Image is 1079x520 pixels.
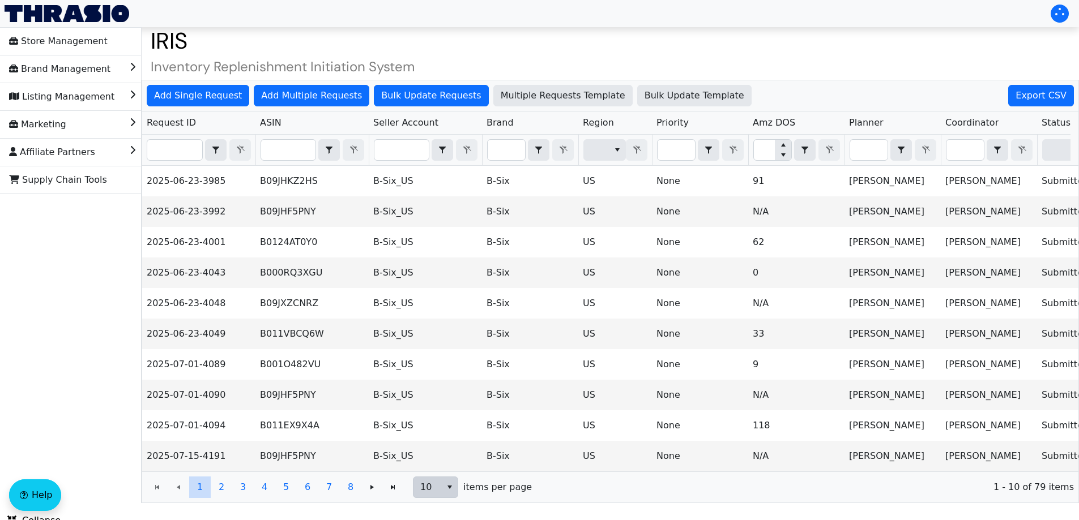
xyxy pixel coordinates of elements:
[845,288,941,319] td: [PERSON_NAME]
[941,288,1037,319] td: [PERSON_NAME]
[261,140,315,160] input: Filter
[463,480,532,494] span: items per page
[748,441,845,471] td: N/A
[652,380,748,410] td: None
[255,380,369,410] td: B09JHF5PNY
[260,116,282,130] span: ASIN
[262,480,267,494] span: 4
[501,89,625,102] span: Multiple Requests Template
[369,349,482,380] td: B-Six_US
[32,488,52,502] span: Help
[849,116,884,130] span: Planner
[652,196,748,227] td: None
[482,227,578,257] td: B-Six
[482,257,578,288] td: B-Six
[9,143,95,161] span: Affiliate Partners
[189,476,211,498] button: Page 1
[369,227,482,257] td: B-Six_US
[297,476,318,498] button: Page 6
[578,349,652,380] td: US
[482,135,578,166] th: Filter
[845,135,941,166] th: Filter
[941,410,1037,441] td: [PERSON_NAME]
[5,5,129,22] a: Thrasio Logo
[147,140,202,160] input: Filter
[1042,116,1071,130] span: Status
[482,441,578,471] td: B-Six
[748,166,845,196] td: 91
[578,227,652,257] td: US
[255,349,369,380] td: B001O482VU
[348,480,353,494] span: 8
[420,480,434,494] span: 10
[578,166,652,196] td: US
[319,140,339,160] button: select
[578,257,652,288] td: US
[637,85,752,106] button: Bulk Update Template
[488,140,525,160] input: Filter
[142,227,255,257] td: 2025-06-23-4001
[652,441,748,471] td: None
[254,85,369,106] button: Add Multiple Requests
[658,140,695,160] input: Filter
[795,140,815,160] button: select
[9,60,110,78] span: Brand Management
[240,480,246,494] span: 3
[318,476,340,498] button: Page 7
[255,441,369,471] td: B09JHF5PNY
[845,227,941,257] td: [PERSON_NAME]
[382,476,404,498] button: Go to the last page
[890,139,912,161] span: Choose Operator
[578,135,652,166] th: Filter
[748,288,845,319] td: N/A
[652,319,748,349] td: None
[432,140,453,160] button: select
[305,480,310,494] span: 6
[413,476,458,498] span: Page size
[652,288,748,319] td: None
[197,480,203,494] span: 1
[206,140,226,160] button: select
[9,115,66,134] span: Marketing
[652,227,748,257] td: None
[369,135,482,166] th: Filter
[482,166,578,196] td: B-Six
[9,479,61,511] button: Help floatingactionbutton
[941,319,1037,349] td: [PERSON_NAME]
[753,116,795,130] span: Amz DOS
[142,135,255,166] th: Filter
[775,140,791,150] button: Increase value
[9,32,108,50] span: Store Management
[941,196,1037,227] td: [PERSON_NAME]
[775,150,791,160] button: Decrease value
[578,319,652,349] td: US
[845,257,941,288] td: [PERSON_NAME]
[373,116,438,130] span: Seller Account
[578,380,652,410] td: US
[441,477,458,497] button: select
[142,257,255,288] td: 2025-06-23-4043
[748,319,845,349] td: 33
[318,139,340,161] span: Choose Operator
[255,319,369,349] td: B011VBCQ6W
[652,257,748,288] td: None
[541,480,1074,494] span: 1 - 10 of 79 items
[528,139,549,161] span: Choose Operator
[326,480,332,494] span: 7
[255,196,369,227] td: B09JHF5PNY
[369,166,482,196] td: B-Six_US
[748,349,845,380] td: 9
[142,288,255,319] td: 2025-06-23-4048
[369,380,482,410] td: B-Six_US
[845,166,941,196] td: [PERSON_NAME]
[850,140,888,160] input: Filter
[482,196,578,227] td: B-Six
[369,288,482,319] td: B-Six_US
[845,196,941,227] td: [PERSON_NAME]
[941,227,1037,257] td: [PERSON_NAME]
[1008,85,1074,106] button: Export CSV
[945,116,999,130] span: Coordinator
[142,471,1078,502] div: Page 1 of 8
[482,319,578,349] td: B-Six
[232,476,254,498] button: Page 3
